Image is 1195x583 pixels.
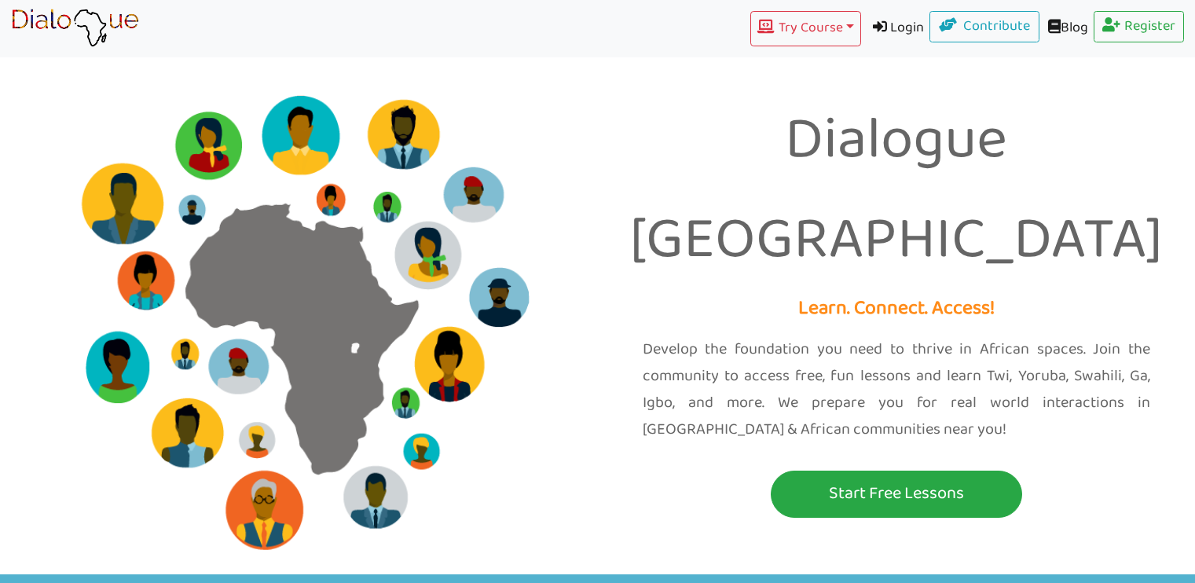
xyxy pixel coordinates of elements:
[610,292,1184,326] p: Learn. Connect. Access!
[861,11,930,46] a: Login
[610,92,1184,292] p: Dialogue [GEOGRAPHIC_DATA]
[750,11,860,46] button: Try Course
[771,471,1022,518] button: Start Free Lessons
[610,471,1184,518] a: Start Free Lessons
[1094,11,1185,42] a: Register
[11,9,139,48] img: learn African language platform app
[643,336,1151,443] p: Develop the foundation you need to thrive in African spaces. Join the community to access free, f...
[775,479,1018,508] p: Start Free Lessons
[929,11,1039,42] a: Contribute
[1039,11,1094,46] a: Blog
